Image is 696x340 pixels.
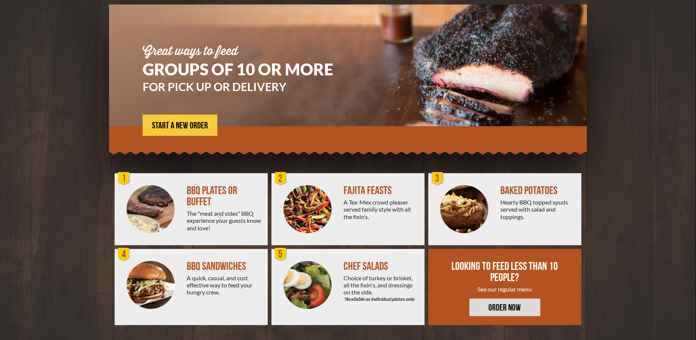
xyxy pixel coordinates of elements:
div: BAKED POTATOES [500,185,575,196]
img: PEJ-BBQ-Buffet.png [127,185,175,233]
div: BBQ PLATES OR BUFFET [187,185,262,208]
div: See our regular menu [450,286,559,293]
em: *Available as individual plates only [344,296,419,303]
img: PEJ-Baked-Potato.png [440,185,488,233]
img: PEJ-Fajitas.png [283,185,332,233]
div: A quick, casual, and cost effective way to feed your hungry crew. [187,274,262,296]
div: The "meat and sides" BBQ experience your guests know and love! [187,210,262,231]
div: 5 [273,247,288,262]
div: 3 [430,171,445,186]
div: 1 [116,171,131,186]
div: BBQ SANDWICHES [187,261,262,272]
div: Hearty BBQ topped spuds served with salad and toppings. [500,199,575,220]
div: LOOKING TO FEED LESS THAN 10 PEOPLE? [450,261,559,283]
h3: FOR PICK UP OR DELIVERY [143,81,355,92]
a: ORDER NOW [469,299,540,316]
div: CHEF SALADS [344,261,419,272]
h1: GROUPS OF 10 OR MORE [143,61,355,77]
div: FAJITA FEASTS [344,185,419,196]
a: START A NEW ORDER [143,115,217,136]
div: 4 [116,247,131,262]
img: PEJ-BBQ-Sandwich.png [127,261,175,309]
div: A Tex-Mex crowd pleaser served family style with all the fixin’s. [344,199,419,220]
img: Salad-Circle.png [283,261,332,309]
div: 2 [273,171,288,186]
div: Great ways to feed [143,46,355,57]
div: Choice of turkey or brisket, all the fixin's, and dressings on the side. [344,274,419,303]
span: START A NEW ORDER [152,121,208,130]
